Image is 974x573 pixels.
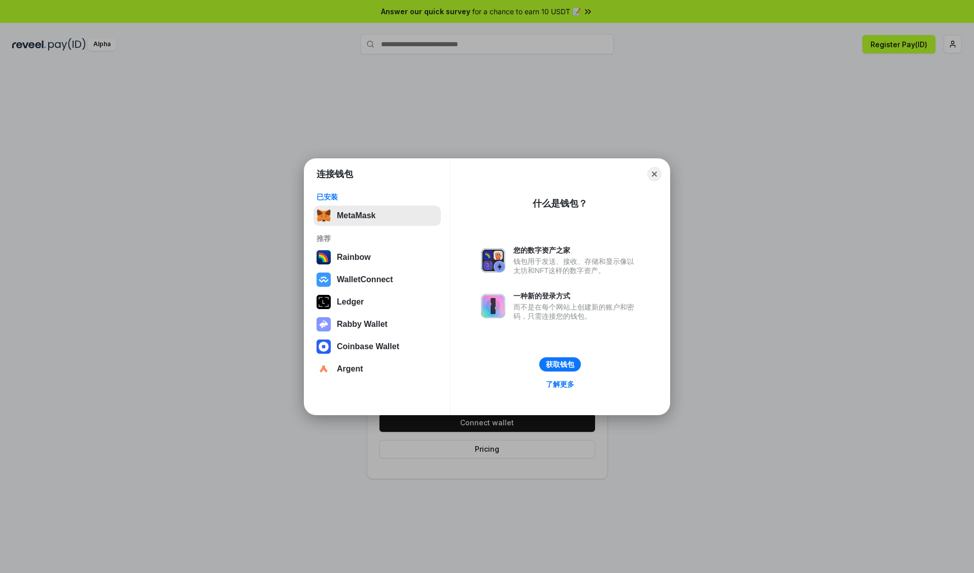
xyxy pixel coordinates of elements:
[337,275,393,284] div: WalletConnect
[533,197,587,210] div: 什么是钱包？
[314,247,441,267] button: Rainbow
[317,192,438,201] div: 已安装
[337,297,364,307] div: Ledger
[317,295,331,309] img: svg+xml,%3Csvg%20xmlns%3D%22http%3A%2F%2Fwww.w3.org%2F2000%2Fsvg%22%20width%3D%2228%22%20height%3...
[317,317,331,331] img: svg+xml,%3Csvg%20xmlns%3D%22http%3A%2F%2Fwww.w3.org%2F2000%2Fsvg%22%20fill%3D%22none%22%20viewBox...
[317,250,331,264] img: svg+xml,%3Csvg%20width%3D%22120%22%20height%3D%22120%22%20viewBox%3D%220%200%20120%20120%22%20fil...
[317,273,331,287] img: svg+xml,%3Csvg%20width%3D%2228%22%20height%3D%2228%22%20viewBox%3D%220%200%2028%2028%22%20fill%3D...
[314,359,441,379] button: Argent
[337,364,363,374] div: Argent
[539,357,581,372] button: 获取钱包
[337,342,399,351] div: Coinbase Wallet
[337,320,388,329] div: Rabby Wallet
[314,292,441,312] button: Ledger
[314,269,441,290] button: WalletConnect
[314,314,441,334] button: Rabby Wallet
[513,302,639,321] div: 而不是在每个网站上创建新的账户和密码，只需连接您的钱包。
[513,246,639,255] div: 您的数字资产之家
[481,248,505,273] img: svg+xml,%3Csvg%20xmlns%3D%22http%3A%2F%2Fwww.w3.org%2F2000%2Fsvg%22%20fill%3D%22none%22%20viewBox...
[337,211,375,220] div: MetaMask
[546,360,574,369] div: 获取钱包
[481,294,505,318] img: svg+xml,%3Csvg%20xmlns%3D%22http%3A%2F%2Fwww.w3.org%2F2000%2Fsvg%22%20fill%3D%22none%22%20viewBox...
[513,257,639,275] div: 钱包用于发送、接收、存储和显示像以太坊和NFT这样的数字资产。
[314,206,441,226] button: MetaMask
[317,234,438,243] div: 推荐
[546,380,574,389] div: 了解更多
[317,168,353,180] h1: 连接钱包
[314,336,441,357] button: Coinbase Wallet
[647,167,662,181] button: Close
[317,340,331,354] img: svg+xml,%3Csvg%20width%3D%2228%22%20height%3D%2228%22%20viewBox%3D%220%200%2028%2028%22%20fill%3D...
[337,253,371,262] div: Rainbow
[317,209,331,223] img: svg+xml,%3Csvg%20fill%3D%22none%22%20height%3D%2233%22%20viewBox%3D%220%200%2035%2033%22%20width%...
[317,362,331,376] img: svg+xml,%3Csvg%20width%3D%2228%22%20height%3D%2228%22%20viewBox%3D%220%200%2028%2028%22%20fill%3D...
[540,378,580,391] a: 了解更多
[513,291,639,300] div: 一种新的登录方式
